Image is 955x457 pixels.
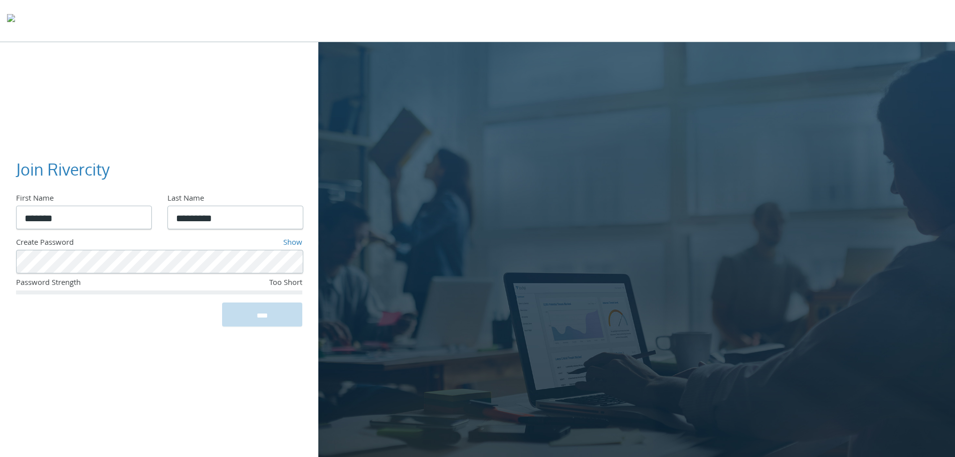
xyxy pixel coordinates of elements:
[16,237,199,250] div: Create Password
[167,193,302,206] div: Last Name
[283,237,302,250] a: Show
[16,277,207,290] div: Password Strength
[16,193,151,206] div: First Name
[207,277,302,290] div: Too Short
[16,159,294,181] h3: Join Rivercity
[7,11,15,31] img: todyl-logo-dark.svg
